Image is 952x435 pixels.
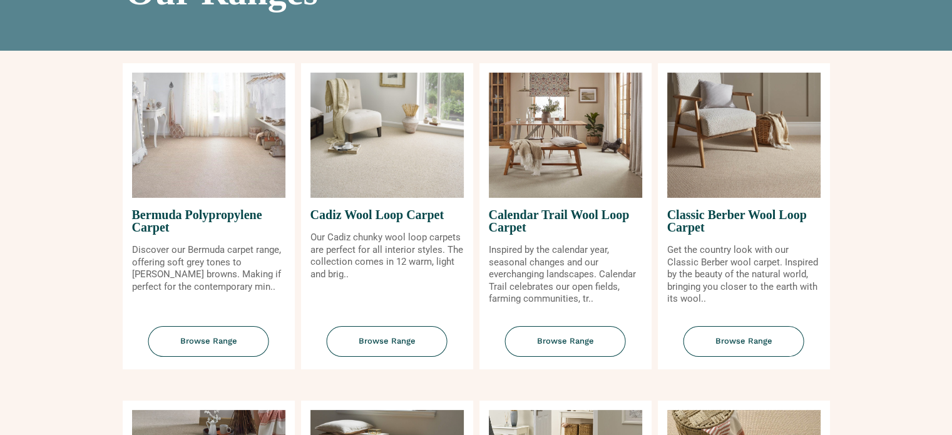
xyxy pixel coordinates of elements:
[310,198,464,232] span: Cadiz Wool Loop Carpet
[658,326,830,369] a: Browse Range
[132,198,285,244] span: Bermuda Polypropylene Carpet
[667,244,821,305] p: Get the country look with our Classic Berber wool carpet. Inspired by the beauty of the natural w...
[479,326,652,369] a: Browse Range
[667,73,821,198] img: Classic Berber Wool Loop Carpet
[505,326,626,357] span: Browse Range
[148,326,269,357] span: Browse Range
[489,244,642,305] p: Inspired by the calendar year, seasonal changes and our everchanging landscapes. Calendar Trail c...
[683,326,804,357] span: Browse Range
[489,198,642,244] span: Calendar Trail Wool Loop Carpet
[310,232,464,280] p: Our Cadiz chunky wool loop carpets are perfect for all interior styles. The collection comes in 1...
[301,326,473,369] a: Browse Range
[123,326,295,369] a: Browse Range
[667,198,821,244] span: Classic Berber Wool Loop Carpet
[327,326,448,357] span: Browse Range
[132,244,285,293] p: Discover our Bermuda carpet range, offering soft grey tones to [PERSON_NAME] browns. Making if pe...
[489,73,642,198] img: Calendar Trail Wool Loop Carpet
[310,73,464,198] img: Cadiz Wool Loop Carpet
[132,73,285,198] img: Bermuda Polypropylene Carpet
